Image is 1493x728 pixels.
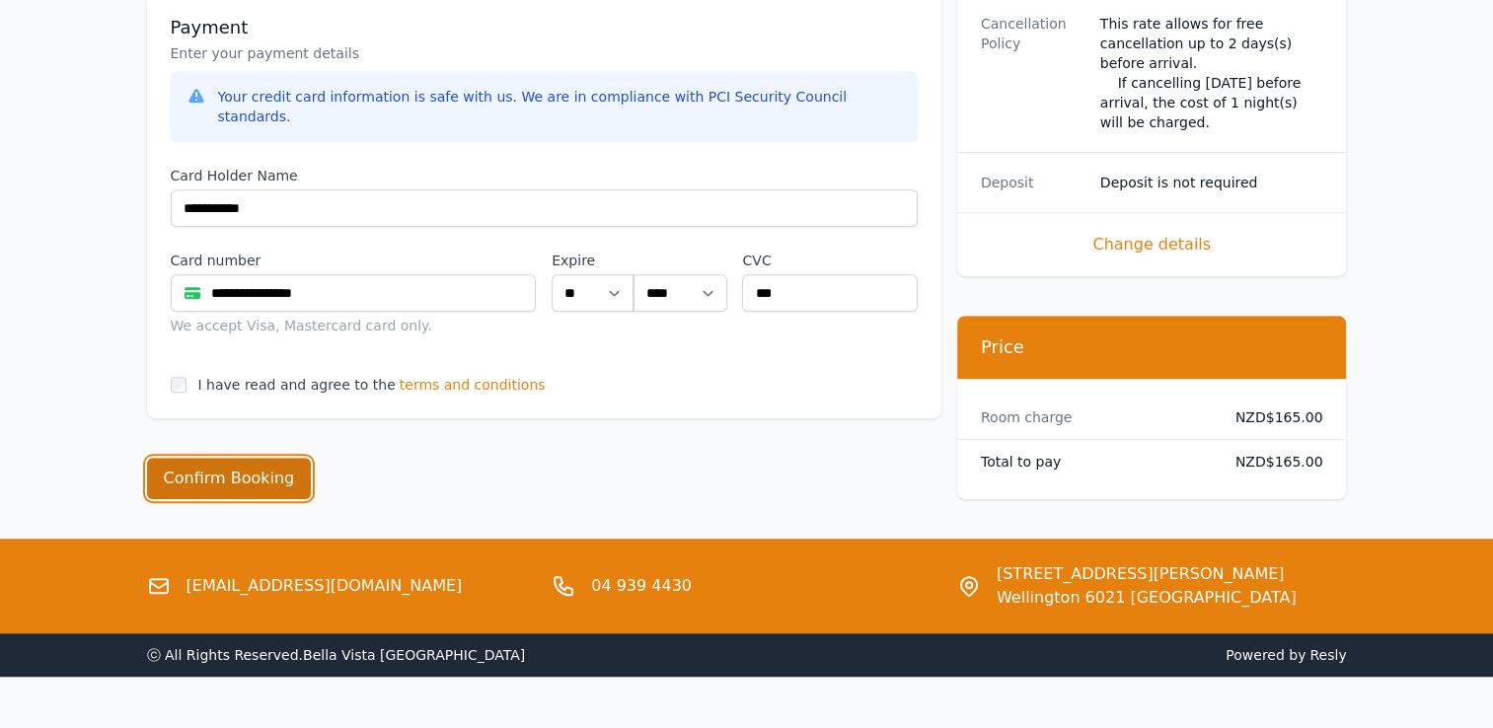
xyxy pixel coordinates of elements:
dt: Total to pay [981,452,1204,472]
dd: NZD$165.00 [1220,452,1323,472]
label: CVC [742,251,917,270]
p: Enter your payment details [171,43,918,63]
label: I have read and agree to the [198,377,396,393]
dd: NZD$165.00 [1220,407,1323,427]
h3: Payment [171,16,918,39]
span: [STREET_ADDRESS][PERSON_NAME] [997,562,1297,586]
span: ⓒ All Rights Reserved. Bella Vista [GEOGRAPHIC_DATA] [147,647,526,663]
a: 04 939 4430 [591,574,692,598]
a: Resly [1309,647,1346,663]
span: terms and conditions [400,375,546,395]
div: We accept Visa, Mastercard card only. [171,316,537,335]
span: Wellington 6021 [GEOGRAPHIC_DATA] [997,586,1297,610]
div: This rate allows for free cancellation up to 2 days(s) before arrival. If cancelling [DATE] befor... [1100,14,1323,132]
dt: Room charge [981,407,1204,427]
span: Change details [981,233,1323,256]
span: Powered by [755,645,1347,665]
h3: Price [981,335,1323,359]
label: Card number [171,251,537,270]
button: Confirm Booking [147,458,312,499]
a: [EMAIL_ADDRESS][DOMAIN_NAME] [187,574,463,598]
label: Card Holder Name [171,166,918,185]
label: . [634,251,726,270]
dd: Deposit is not required [1100,173,1323,192]
dt: Cancellation Policy [981,14,1084,132]
div: Your credit card information is safe with us. We are in compliance with PCI Security Council stan... [218,87,902,126]
label: Expire [552,251,634,270]
dt: Deposit [981,173,1084,192]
